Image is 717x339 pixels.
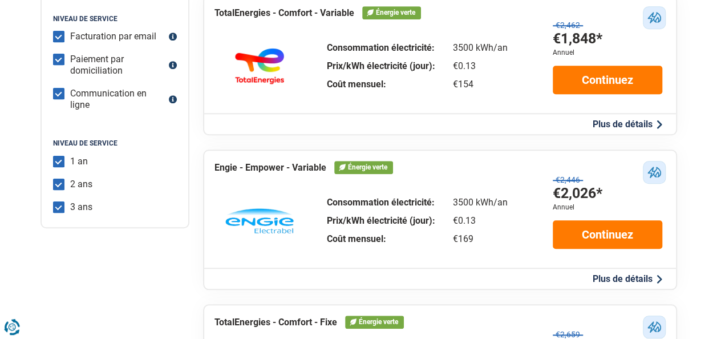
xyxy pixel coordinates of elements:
[362,6,421,19] div: Énergie verte
[327,43,435,53] div: Consommation électricité:
[225,208,294,233] img: Engie
[453,235,508,244] div: €169
[453,216,508,225] div: €0.13
[70,201,92,213] label: 3 ans
[345,316,404,328] div: Énergie verte
[589,273,666,285] button: Plus de détails
[327,62,435,71] div: Prix/kWh électricité (jour):
[70,179,92,190] label: 2 ans
[70,156,88,167] label: 1 an
[553,66,662,94] a: Continuez
[553,21,583,30] div: €2,462
[334,161,393,173] div: Énergie verte
[589,118,666,130] button: Plus de détails
[53,15,177,23] legend: Niveau de service
[553,203,574,211] div: Annuel
[327,198,435,207] div: Consommation électricité:
[553,184,602,203] div: €2,026*
[214,162,326,173] h3: Engie - Empower - Variable
[327,80,435,89] div: Coût mensuel:
[553,30,602,49] div: €1,848*
[214,317,337,328] h3: TotalEnergies - Comfort - Fixe
[553,175,583,185] div: €2,446
[70,88,166,111] label: Communication en ligne
[53,139,177,147] legend: Niveau de service
[327,235,435,244] div: Coût mensuel:
[214,7,354,18] h3: TotalEnergies - Comfort - Variable
[453,43,508,53] div: 3500 kWh/an
[225,48,294,84] img: TotalEnergies
[553,220,662,249] a: Continuez
[453,80,508,89] div: €154
[453,198,508,207] div: 3500 kWh/an
[453,62,508,71] div: €0.13
[70,54,166,76] label: Paiement par domiciliation
[70,31,156,42] label: Facturation par email
[327,216,435,225] div: Prix/kWh électricité (jour):
[553,49,574,56] div: Annuel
